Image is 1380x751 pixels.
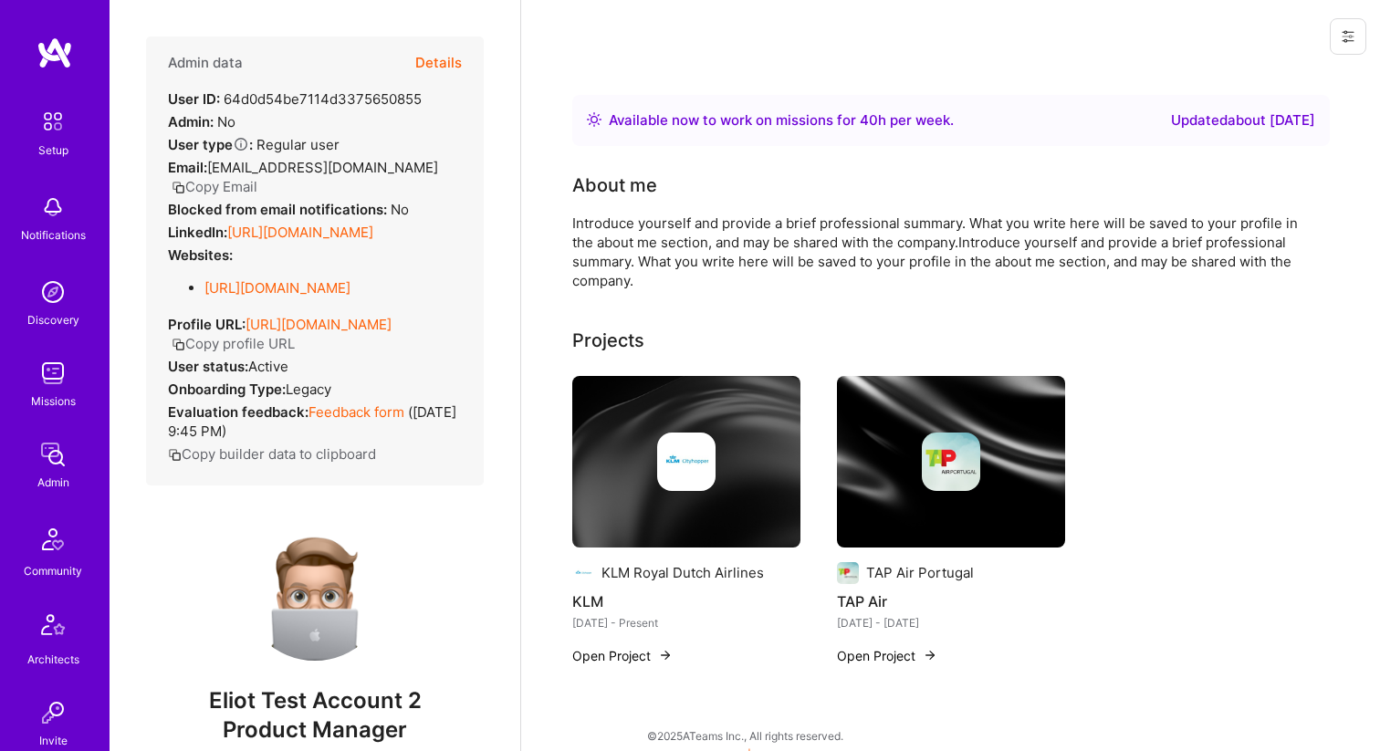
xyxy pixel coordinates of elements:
img: arrow-right [658,648,673,662]
div: Invite [39,731,68,750]
div: [DATE] - Present [572,613,800,632]
button: Open Project [837,646,937,665]
div: Updated about [DATE] [1171,110,1315,131]
div: No [168,200,409,219]
strong: Websites: [168,246,233,264]
strong: Evaluation feedback: [168,403,308,421]
span: Product Manager [223,716,407,743]
strong: Admin: [168,113,214,130]
img: User Avatar [242,515,388,661]
div: Missions [31,391,76,411]
img: setup [34,102,72,141]
span: 40 [860,111,878,129]
img: admin teamwork [35,436,71,473]
img: logo [37,37,73,69]
div: Architects [27,650,79,669]
button: Open Project [572,646,673,665]
img: Invite [35,694,71,731]
button: Details [415,37,462,89]
a: [URL][DOMAIN_NAME] [246,316,392,333]
span: [EMAIL_ADDRESS][DOMAIN_NAME] [207,159,438,176]
a: [URL][DOMAIN_NAME] [227,224,373,241]
button: Copy Email [172,177,257,196]
span: legacy [286,381,331,398]
div: 64d0d54be7114d3375650855 [168,89,422,109]
a: [URL][DOMAIN_NAME] [204,279,350,297]
i: icon Copy [172,181,185,194]
img: Company logo [572,562,594,584]
div: Introduce yourself and provide a brief professional summary. What you write here will be saved to... [572,214,1302,290]
i: Help [233,136,249,152]
img: discovery [35,274,71,310]
strong: Onboarding Type: [168,381,286,398]
div: Setup [38,141,68,160]
i: icon Copy [172,338,185,351]
div: No [168,112,235,131]
div: KLM Royal Dutch Airlines [601,563,764,582]
img: Availability [587,112,601,127]
div: Available now to work on missions for h per week . [609,110,954,131]
div: [DATE] - [DATE] [837,613,1065,632]
strong: User ID: [168,90,220,108]
img: Company logo [837,562,859,584]
img: Company logo [657,433,716,491]
div: Discovery [27,310,79,329]
strong: User status: [168,358,248,375]
div: Notifications [21,225,86,245]
img: Community [31,517,75,561]
div: Regular user [168,135,340,154]
strong: LinkedIn: [168,224,227,241]
img: teamwork [35,355,71,391]
img: Company logo [922,433,980,491]
img: arrow-right [923,648,937,662]
button: Copy profile URL [172,334,295,353]
span: Active [248,358,288,375]
div: Projects [572,327,644,354]
div: ( [DATE] 9:45 PM ) [168,402,462,441]
button: Copy builder data to clipboard [168,444,376,464]
strong: User type : [168,136,253,153]
strong: Email: [168,159,207,176]
i: icon Copy [168,448,182,462]
img: cover [837,376,1065,548]
img: cover [572,376,800,548]
strong: Blocked from email notifications: [168,201,391,218]
span: Eliot Test Account 2 [146,687,484,714]
img: bell [35,189,71,225]
h4: Admin data [168,55,243,71]
h4: TAP Air [837,589,1065,613]
strong: Profile URL: [168,316,246,333]
div: Community [24,561,82,580]
div: Admin [37,473,69,492]
div: About me [572,172,657,199]
img: Architects [31,606,75,650]
h4: KLM [572,589,800,613]
a: Feedback form [308,403,404,421]
div: TAP Air Portugal [866,563,974,582]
